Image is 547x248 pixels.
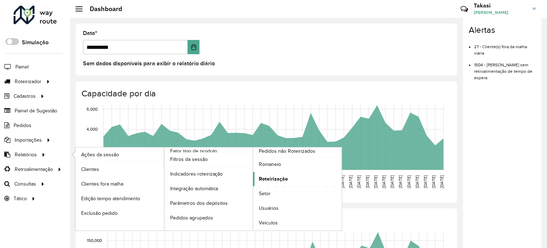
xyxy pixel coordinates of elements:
[474,38,536,56] li: 27 - Cliente(s) fora da malha viária
[83,59,215,68] label: Sem dados disponíveis para exibir o relatório diário
[348,175,353,188] text: [DATE]
[259,161,281,168] span: Romaneio
[170,214,213,222] span: Pedidos agrupados
[14,195,27,202] span: Tático
[164,196,253,211] a: Parâmetros dos depósitos
[253,187,342,201] a: Setor
[22,38,49,47] label: Simulação
[474,9,527,16] span: [PERSON_NAME]
[259,190,271,197] span: Setor
[83,29,97,37] label: Data
[259,175,288,183] span: Roteirização
[87,106,98,111] text: 6,000
[14,180,36,188] span: Consultas
[259,204,279,212] span: Usuários
[15,136,42,144] span: Importações
[170,147,217,155] span: Fator tipo de produto
[75,206,164,220] a: Exclusão pedido
[357,175,361,188] text: [DATE]
[440,175,444,188] text: [DATE]
[164,182,253,196] a: Integração automática
[81,151,119,158] span: Ações da sessão
[381,175,386,188] text: [DATE]
[398,175,403,188] text: [DATE]
[253,216,342,230] a: Veículos
[390,175,394,188] text: [DATE]
[15,63,29,71] span: Painel
[75,191,164,206] a: Edição tempo atendimento
[164,147,342,230] a: Pedidos não Roteirizados
[14,122,31,129] span: Pedidos
[164,211,253,225] a: Pedidos agrupados
[15,107,57,115] span: Painel de Sugestão
[188,40,200,54] button: Choose Date
[253,157,342,172] a: Romaneio
[373,175,378,188] text: [DATE]
[81,209,118,217] span: Exclusão pedido
[75,147,253,230] a: Fator tipo de produto
[15,78,41,85] span: Roteirizador
[253,201,342,216] a: Usuários
[15,151,37,158] span: Relatórios
[406,175,411,188] text: [DATE]
[170,170,223,178] span: Indicadores roteirização
[170,185,218,192] span: Integração automática
[164,167,253,181] a: Indicadores roteirização
[75,147,164,162] a: Ações da sessão
[81,180,123,188] span: Clientes fora malha
[81,195,140,202] span: Edição tempo atendimento
[87,127,98,131] text: 4,000
[170,156,208,163] span: Filtros da sessão
[170,199,228,207] span: Parâmetros dos depósitos
[14,92,36,100] span: Cadastros
[415,175,419,188] text: [DATE]
[82,88,450,99] h4: Capacidade por dia
[469,25,536,35] h4: Alertas
[259,147,315,155] span: Pedidos não Roteirizados
[423,175,428,188] text: [DATE]
[83,5,122,13] h2: Dashboard
[431,175,436,188] text: [DATE]
[259,219,278,227] span: Veículos
[340,175,345,188] text: [DATE]
[164,152,253,167] a: Filtros da sessão
[87,238,102,243] text: 150,000
[15,166,53,173] span: Retroalimentação
[474,56,536,81] li: 1504 - [PERSON_NAME] sem retroalimentação de tempo de espera
[75,177,164,191] a: Clientes fora malha
[365,175,370,188] text: [DATE]
[75,162,164,176] a: Clientes
[474,2,527,9] h3: Takasi
[81,166,99,173] span: Clientes
[457,1,472,17] a: Contato Rápido
[253,172,342,186] a: Roteirização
